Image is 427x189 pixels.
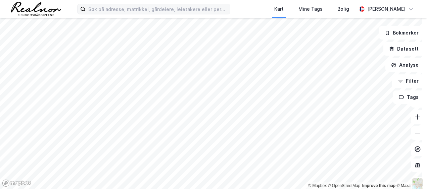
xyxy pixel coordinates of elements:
[385,58,424,72] button: Analyse
[379,26,424,40] button: Bokmerker
[367,5,406,13] div: [PERSON_NAME]
[393,157,427,189] div: Kontrollprogram for chat
[383,42,424,56] button: Datasett
[393,157,427,189] iframe: Chat Widget
[328,183,361,188] a: OpenStreetMap
[308,183,327,188] a: Mapbox
[11,2,61,16] img: realnor-logo.934646d98de889bb5806.png
[86,4,230,14] input: Søk på adresse, matrikkel, gårdeiere, leietakere eller personer
[362,183,395,188] a: Improve this map
[2,179,32,187] a: Mapbox homepage
[298,5,323,13] div: Mine Tags
[393,90,424,104] button: Tags
[274,5,284,13] div: Kart
[337,5,349,13] div: Bolig
[392,74,424,88] button: Filter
